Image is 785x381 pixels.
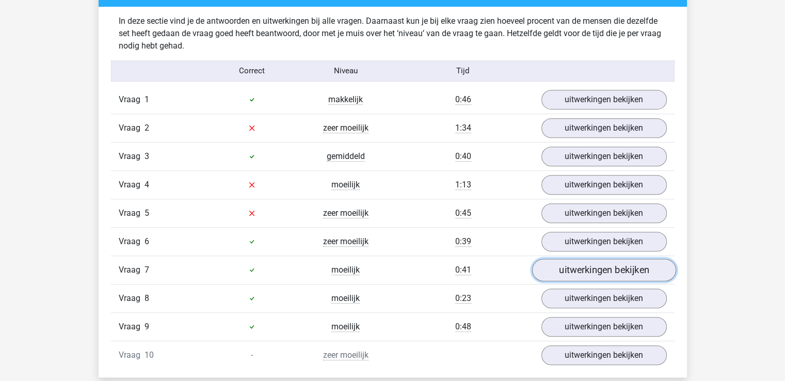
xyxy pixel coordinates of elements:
[323,236,369,247] span: zeer moeilijk
[119,207,145,219] span: Vraag
[205,65,299,77] div: Correct
[455,94,471,105] span: 0:46
[145,180,149,189] span: 4
[119,321,145,333] span: Vraag
[541,317,667,337] a: uitwerkingen bekijken
[145,265,149,275] span: 7
[532,259,676,281] a: uitwerkingen bekijken
[145,236,149,246] span: 6
[541,175,667,195] a: uitwerkingen bekijken
[455,180,471,190] span: 1:13
[111,15,675,52] div: In deze sectie vind je de antwoorden en uitwerkingen bij alle vragen. Daarnaast kun je bij elke v...
[145,322,149,331] span: 9
[455,293,471,304] span: 0:23
[299,65,393,77] div: Niveau
[145,293,149,303] span: 8
[331,322,360,332] span: moeilijk
[541,203,667,223] a: uitwerkingen bekijken
[145,123,149,133] span: 2
[119,93,145,106] span: Vraag
[323,208,369,218] span: zeer moeilijk
[455,151,471,162] span: 0:40
[119,179,145,191] span: Vraag
[331,180,360,190] span: moeilijk
[455,123,471,133] span: 1:34
[119,292,145,305] span: Vraag
[145,94,149,104] span: 1
[119,235,145,248] span: Vraag
[392,65,533,77] div: Tijd
[145,208,149,218] span: 5
[119,150,145,163] span: Vraag
[205,349,299,361] div: -
[328,94,363,105] span: makkelijk
[119,349,145,361] span: Vraag
[119,264,145,276] span: Vraag
[455,322,471,332] span: 0:48
[541,147,667,166] a: uitwerkingen bekijken
[119,122,145,134] span: Vraag
[331,293,360,304] span: moeilijk
[541,289,667,308] a: uitwerkingen bekijken
[541,90,667,109] a: uitwerkingen bekijken
[331,265,360,275] span: moeilijk
[455,265,471,275] span: 0:41
[145,350,154,360] span: 10
[541,232,667,251] a: uitwerkingen bekijken
[455,236,471,247] span: 0:39
[327,151,365,162] span: gemiddeld
[541,345,667,365] a: uitwerkingen bekijken
[455,208,471,218] span: 0:45
[541,118,667,138] a: uitwerkingen bekijken
[323,123,369,133] span: zeer moeilijk
[323,350,369,360] span: zeer moeilijk
[145,151,149,161] span: 3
